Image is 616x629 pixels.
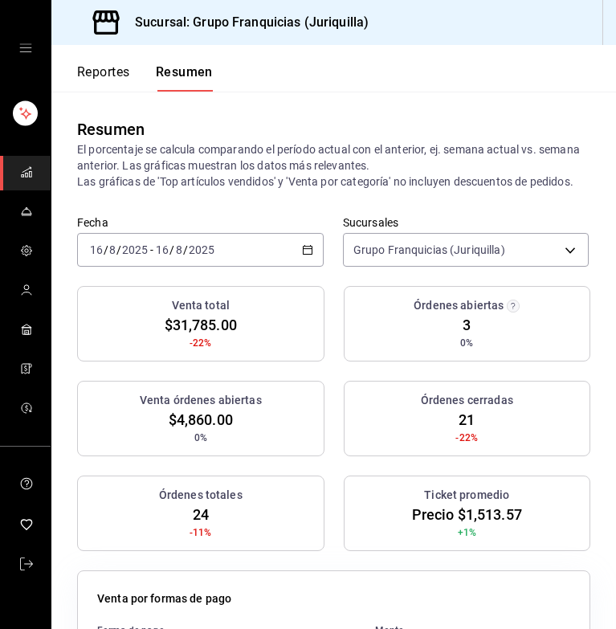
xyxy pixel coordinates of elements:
h3: Órdenes totales [159,487,243,504]
span: / [116,243,121,256]
div: Resumen [77,117,145,141]
span: 21 [459,409,475,431]
h3: Venta órdenes abiertas [140,392,262,409]
font: Reportes [77,64,130,80]
span: 0% [460,336,473,350]
input: ---- [121,243,149,256]
input: -- [89,243,104,256]
span: Grupo Franquicias (Juriquilla) [353,242,505,258]
span: -22% [455,431,478,445]
span: / [169,243,174,256]
span: +1% [458,525,476,540]
h3: Sucursal: Grupo Franquicias (Juriquilla) [122,13,369,32]
input: -- [108,243,116,256]
span: Precio $1,513.57 [412,504,522,525]
h3: Ticket promedio [424,487,509,504]
button: cajón abierto [19,42,32,55]
span: - [150,243,153,256]
span: 3 [463,314,471,336]
h3: Órdenes abiertas [414,297,504,314]
span: / [104,243,108,256]
span: $31,785.00 [165,314,237,336]
h3: Venta total [172,297,230,314]
span: / [183,243,188,256]
input: -- [175,243,183,256]
span: -11% [190,525,212,540]
span: $4,860.00 [169,409,233,431]
p: El porcentaje se calcula comparando el período actual con el anterior, ej. semana actual vs. sema... [77,141,590,190]
input: -- [155,243,169,256]
input: ---- [188,243,215,256]
label: Fecha [77,217,324,228]
div: Pestañas de navegación [77,64,213,92]
p: Venta por formas de pago [97,590,231,607]
label: Sucursales [343,217,589,228]
span: 24 [193,504,209,525]
button: Resumen [156,64,213,92]
h3: Órdenes cerradas [421,392,513,409]
span: 0% [194,431,207,445]
span: -22% [190,336,212,350]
